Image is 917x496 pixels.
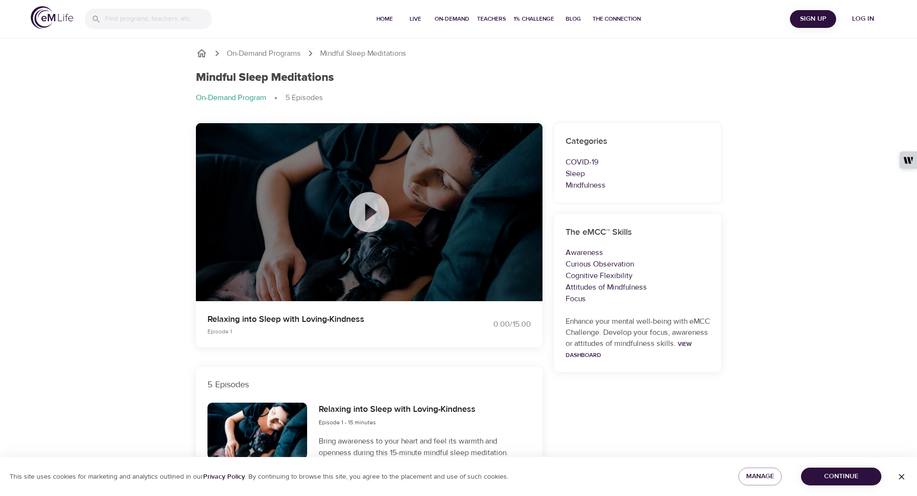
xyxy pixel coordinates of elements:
[844,13,882,25] span: Log in
[566,168,710,179] p: Sleep
[207,313,447,326] p: Relaxing into Sleep with Loving-Kindness
[566,281,710,293] p: Attitudes of Mindfulness
[203,472,245,481] a: Privacy Policy
[562,14,585,24] span: Blog
[435,14,469,24] span: On-Demand
[593,14,641,24] span: The Connection
[320,48,406,59] p: Mindful Sleep Meditations
[319,403,476,417] h6: Relaxing into Sleep with Loving-Kindness
[319,435,530,458] p: Bring awareness to your heart and feel its warmth and openness during this 15-minute mindful slee...
[566,135,710,149] h6: Categories
[319,419,376,426] span: Episode 1 - 15 minutes
[801,468,881,485] button: Continue
[31,6,73,29] img: logo
[207,378,531,391] p: 5 Episodes
[566,247,710,258] p: Awareness
[514,14,554,24] span: 1% Challenge
[566,293,710,305] p: Focus
[566,156,710,168] p: COVID-19
[459,319,531,330] div: 0:00 / 15:00
[196,92,266,103] p: On-Demand Program
[196,71,334,85] h1: Mindful Sleep Meditations
[196,92,722,104] nav: breadcrumb
[285,92,323,103] p: 5 Episodes
[207,327,447,336] p: Episode 1
[809,471,874,483] span: Continue
[105,9,212,29] input: Find programs, teachers, etc...
[840,10,886,28] button: Log in
[477,14,506,24] span: Teachers
[404,14,427,24] span: Live
[373,14,396,24] span: Home
[566,316,710,360] p: Enhance your mental well-being with eMCC Challenge. Develop your focus, awareness or attitudes of...
[746,471,774,483] span: Manage
[566,258,710,270] p: Curious Observation
[738,468,782,485] button: Manage
[566,226,710,240] h6: The eMCC™ Skills
[196,48,722,59] nav: breadcrumb
[227,48,301,59] a: On-Demand Programs
[794,13,832,25] span: Sign Up
[566,270,710,281] p: Cognitive Flexibility
[566,179,710,191] p: Mindfulness
[790,10,836,28] button: Sign Up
